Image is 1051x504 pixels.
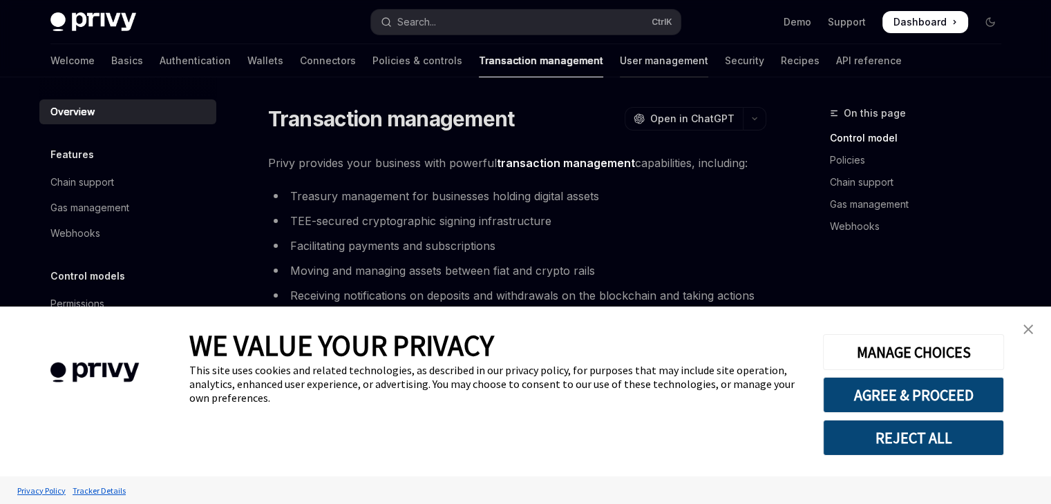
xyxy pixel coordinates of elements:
span: Privy provides your business with powerful capabilities, including: [268,153,766,173]
a: Policies & controls [372,44,462,77]
a: Connectors [300,44,356,77]
a: API reference [836,44,902,77]
a: Permissions [39,291,216,316]
span: WE VALUE YOUR PRIVACY [189,327,494,363]
span: Open in ChatGPT [650,112,735,126]
a: Overview [39,99,216,124]
button: Open in ChatGPT [625,107,743,130]
a: Chain support [830,171,1012,193]
div: Chain support [50,174,114,191]
li: Facilitating payments and subscriptions [268,236,766,255]
span: Dashboard [893,15,947,29]
div: Search... [397,14,436,30]
img: close banner [1023,324,1033,334]
a: Recipes [781,44,820,77]
a: Dashboard [882,11,968,33]
a: User management [620,44,708,77]
button: MANAGE CHOICES [823,334,1004,370]
button: Open search [371,10,681,35]
div: Webhooks [50,225,100,242]
a: Support [828,15,866,29]
h5: Control models [50,268,125,284]
a: Policies [830,149,1012,171]
li: Moving and managing assets between fiat and crypto rails [268,261,766,280]
button: Toggle dark mode [979,11,1001,33]
li: Treasury management for businesses holding digital assets [268,186,766,206]
a: Security [725,44,764,77]
a: Tracker Details [69,478,129,503]
div: Permissions [50,295,104,312]
a: Gas management [830,193,1012,215]
strong: transaction management [497,156,635,170]
a: Gas management [39,195,216,220]
span: On this page [844,105,906,122]
a: close banner [1014,316,1042,343]
a: Authentication [160,44,231,77]
a: Basics [111,44,143,77]
a: Control model [830,127,1012,149]
a: Webhooks [39,221,216,246]
span: Ctrl K [652,17,672,28]
button: AGREE & PROCEED [823,377,1004,413]
a: Demo [784,15,811,29]
a: Welcome [50,44,95,77]
a: Chain support [39,170,216,195]
h1: Transaction management [268,106,515,131]
a: Webhooks [830,215,1012,238]
div: Overview [50,104,95,120]
a: Wallets [247,44,283,77]
img: company logo [21,342,169,403]
button: REJECT ALL [823,420,1004,456]
div: This site uses cookies and related technologies, as described in our privacy policy, for purposes... [189,363,802,405]
li: Receiving notifications on deposits and withdrawals on the blockchain and taking actions accordingly [268,286,766,324]
img: dark logo [50,12,136,32]
h5: Features [50,146,94,163]
div: Gas management [50,200,129,216]
li: TEE-secured cryptographic signing infrastructure [268,211,766,231]
a: Privacy Policy [14,478,69,503]
a: Transaction management [479,44,603,77]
